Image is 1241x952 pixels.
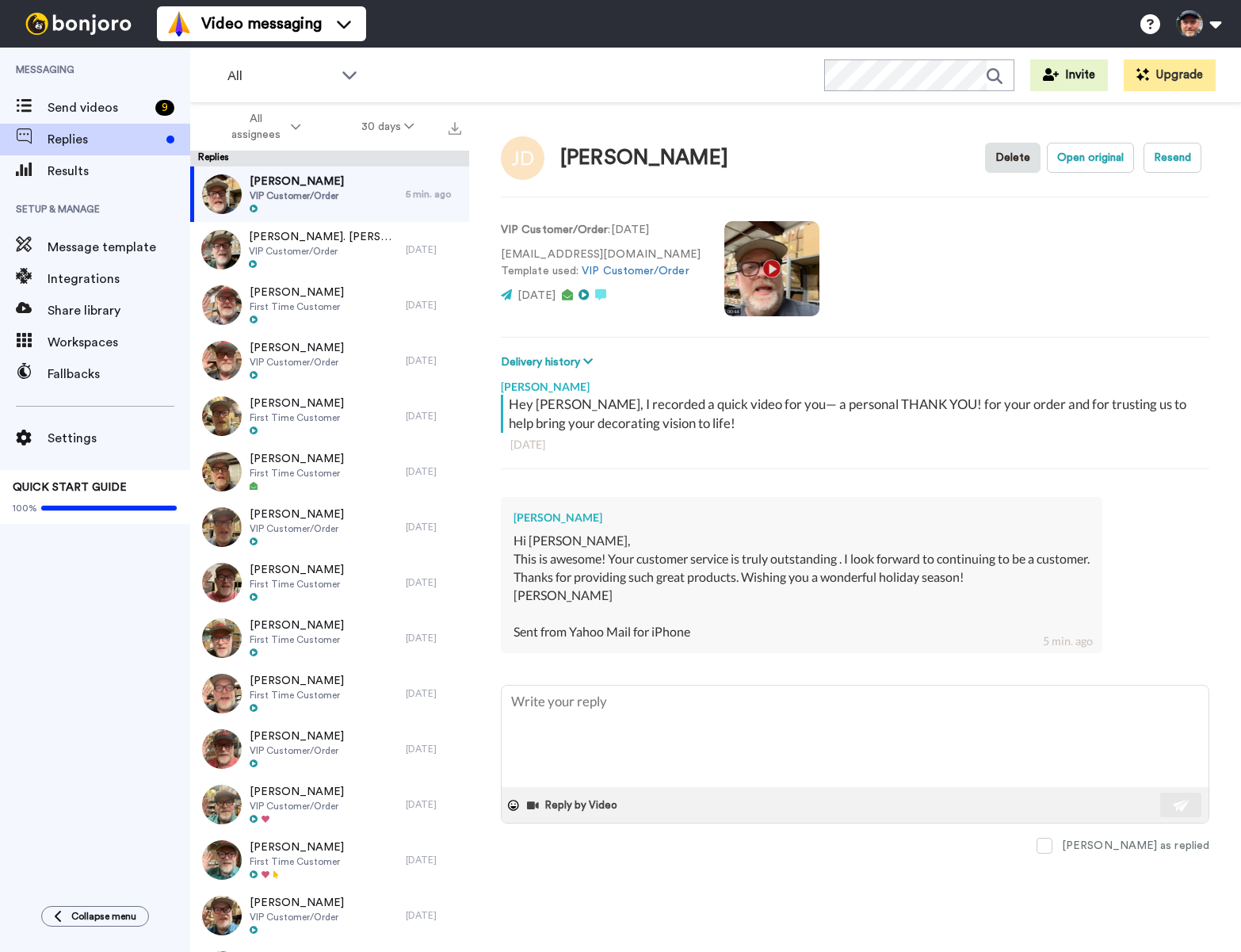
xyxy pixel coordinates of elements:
span: First Time Customer [250,467,344,480]
p: [EMAIL_ADDRESS][DOMAIN_NAME] Template used: [501,247,701,280]
a: [PERSON_NAME]VIP Customer/Order5 min. ago [190,166,469,222]
div: [DATE] [406,299,461,312]
span: [PERSON_NAME] [250,340,344,356]
img: 33da521f-f0f9-4932-a193-53516986218f-thumb.jpg [202,840,242,880]
span: VIP Customer/Order [250,189,344,202]
span: [DATE] [517,290,556,301]
div: 9 [155,100,174,116]
div: [PERSON_NAME] [514,510,1090,526]
div: [DATE] [406,576,461,589]
img: 1e90fb84-83b5-424a-a589-caf9a0d71845-thumb.jpg [202,785,242,824]
a: [PERSON_NAME]VIP Customer/Order[DATE] [190,333,469,388]
span: VIP Customer/Order [250,911,344,923]
button: Collapse menu [41,906,149,927]
a: [PERSON_NAME]First Time Customer[DATE] [190,444,469,499]
span: Video messaging [201,13,322,35]
div: [DATE] [510,437,1200,453]
img: dcc1e25e-5214-4349-bc85-45edb14121e1-thumb.jpg [202,729,242,769]
span: Results [48,162,190,181]
span: VIP Customer/Order [250,356,344,369]
button: Delivery history [501,354,598,371]
span: VIP Customer/Order [250,744,344,757]
div: [DATE] [406,243,461,256]
span: QUICK START GUIDE [13,482,127,493]
div: 5 min. ago [1043,633,1093,649]
span: [PERSON_NAME] [250,839,344,855]
img: 696548fe-9019-4541-b037-09ffec3104fa-thumb.jpg [202,341,242,380]
a: [PERSON_NAME]First Time Customer[DATE] [190,666,469,721]
span: [PERSON_NAME] [250,507,344,522]
span: VIP Customer/Order [249,245,398,258]
span: [PERSON_NAME] [250,728,344,744]
span: [PERSON_NAME] [250,895,344,911]
a: [PERSON_NAME]First Time Customer[DATE] [190,555,469,610]
span: [PERSON_NAME] [250,784,344,800]
span: First Time Customer [250,633,344,646]
div: [DATE] [406,687,461,700]
span: [PERSON_NAME] [250,562,344,578]
img: 348cb988-0c7c-498b-a72c-1bcea6f49280-thumb.jpg [202,285,242,325]
a: [PERSON_NAME]VIP Customer/Order[DATE] [190,499,469,555]
img: export.svg [449,122,461,135]
a: [PERSON_NAME]VIP Customer/Order[DATE] [190,777,469,832]
span: First Time Customer [250,300,344,313]
span: First Time Customer [250,578,344,591]
span: [PERSON_NAME] [250,174,344,189]
span: All [227,67,334,86]
a: [PERSON_NAME]. [PERSON_NAME]VIP Customer/Order[DATE] [190,222,469,277]
div: [DATE] [406,521,461,533]
img: bj-logo-header-white.svg [19,13,138,35]
span: Share library [48,301,190,320]
span: [PERSON_NAME] [250,617,344,633]
a: VIP Customer/Order [582,266,689,277]
span: 100% [13,502,37,514]
a: [PERSON_NAME]First Time Customer[DATE] [190,277,469,333]
span: [PERSON_NAME] [250,285,344,300]
span: Fallbacks [48,365,190,384]
span: First Time Customer [250,855,344,868]
img: afe63e30-6619-4fbe-8264-4336547eaaf5-thumb.jpg [202,174,242,214]
a: [PERSON_NAME]VIP Customer/Order[DATE] [190,721,469,777]
img: 4db28488-bd45-4338-a3e5-3e65824dc0e6-thumb.jpg [202,507,242,547]
a: [PERSON_NAME]First Time Customer[DATE] [190,610,469,666]
div: [PERSON_NAME] as replied [1062,838,1209,854]
img: 3e7f2da6-4ec0-476e-9eb9-79af9770d4f5-thumb.jpg [202,396,242,436]
span: Send videos [48,98,149,117]
span: All assignees [223,111,288,143]
span: First Time Customer [250,689,344,702]
div: [DATE] [406,410,461,422]
span: Workspaces [48,333,190,352]
div: [DATE] [406,798,461,811]
img: 59057fe9-f542-4bff-97c4-df1a8094f83e-thumb.jpg [202,618,242,658]
button: Reply by Video [525,793,622,817]
button: Resend [1144,143,1201,173]
div: Replies [190,151,469,166]
span: [PERSON_NAME]. [PERSON_NAME] [249,229,398,245]
div: [DATE] [406,743,461,755]
button: All assignees [193,105,331,149]
img: e8c3cc0a-86f0-4c14-aec1-92ef56821e07-thumb.jpg [202,452,242,491]
div: [PERSON_NAME] [501,371,1209,395]
span: Message template [48,238,190,257]
button: 30 days [331,113,445,141]
div: [DATE] [406,465,461,478]
button: Invite [1030,59,1108,91]
div: Hi [PERSON_NAME], This is awesome! Your customer service is truly outstanding . I look forward to... [514,532,1090,640]
div: Hey [PERSON_NAME], I recorded a quick video for you— a personal THANK YOU! for your order and for... [509,395,1205,433]
img: send-white.svg [1173,799,1190,812]
div: 5 min. ago [406,188,461,201]
span: Replies [48,130,160,149]
img: 0aa65925-38b4-4675-bcd1-428f806d83f0-thumb.jpg [201,230,241,270]
img: Image of Joe DeMartino [501,136,544,180]
span: Collapse menu [71,910,136,923]
span: First Time Customer [250,411,344,424]
button: Export all results that match these filters now. [444,115,466,139]
span: Integrations [48,270,190,289]
strong: VIP Customer/Order [501,224,608,235]
img: e31ad22a-2fc1-4dc2-b112-10dfee1293c1-thumb.jpg [202,674,242,713]
span: VIP Customer/Order [250,522,344,535]
span: Settings [48,429,190,448]
a: [PERSON_NAME]First Time Customer[DATE] [190,832,469,888]
button: Open original [1047,143,1134,173]
span: [PERSON_NAME] [250,451,344,467]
